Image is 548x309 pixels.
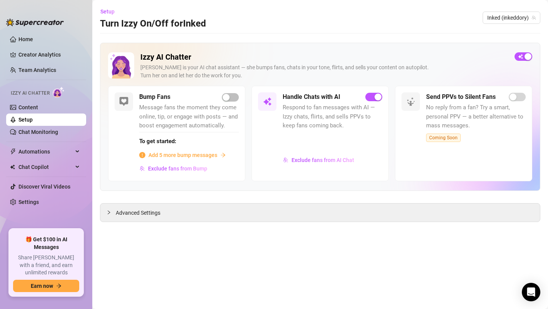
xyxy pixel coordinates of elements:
span: thunderbolt [10,149,16,155]
span: info-circle [139,152,145,158]
img: svg%3e [119,97,128,106]
span: Add 5 more bump messages [148,151,217,159]
a: Creator Analytics [18,48,80,61]
img: svg%3e [263,97,272,106]
a: Setup [18,117,33,123]
a: Team Analytics [18,67,56,73]
img: svg%3e [140,166,145,171]
img: svg%3e [406,97,415,106]
h2: Izzy AI Chatter [140,52,508,62]
button: Setup [100,5,121,18]
span: Exclude fans from AI Chat [291,157,354,163]
a: Chat Monitoring [18,129,58,135]
span: No reply from a fan? Try a smart, personal PPV — a better alternative to mass messages. [426,103,526,130]
h3: Turn Izzy On/Off for Inked [100,18,206,30]
span: Coming Soon [426,134,461,142]
button: Exclude fans from Bump [139,162,208,175]
span: Inked (inkeddory) [487,12,536,23]
span: team [531,15,536,20]
h5: Handle Chats with AI [283,92,340,102]
span: arrow-right [56,283,62,289]
span: Message fans the moment they come online, tip, or engage with posts — and boost engagement automa... [139,103,239,130]
button: Earn nowarrow-right [13,280,79,292]
a: Content [18,104,38,110]
span: collapsed [107,210,111,215]
a: Discover Viral Videos [18,184,70,190]
span: Setup [100,8,115,15]
img: AI Chatter [53,87,65,98]
img: Chat Copilot [10,164,15,170]
button: Exclude fans from AI Chat [283,154,355,166]
span: Exclude fans from Bump [148,165,207,172]
span: Izzy AI Chatter [11,90,50,97]
h5: Send PPVs to Silent Fans [426,92,496,102]
div: collapsed [107,208,116,217]
span: Respond to fan messages with AI — Izzy chats, flirts, and sells PPVs to keep fans coming back. [283,103,382,130]
a: Settings [18,199,39,205]
div: Open Intercom Messenger [522,283,540,301]
img: Izzy AI Chatter [108,52,134,79]
a: Home [18,36,33,42]
span: Share [PERSON_NAME] with a friend, and earn unlimited rewards [13,254,79,277]
span: arrow-right [220,152,226,158]
strong: To get started: [139,138,176,145]
span: Earn now [31,283,53,289]
img: logo-BBDzfeDw.svg [6,18,64,26]
span: Automations [18,145,73,158]
h5: Bump Fans [139,92,170,102]
img: svg%3e [283,157,288,163]
span: Advanced Settings [116,209,160,217]
div: [PERSON_NAME] is your AI chat assistant — she bumps fans, chats in your tone, flirts, and sells y... [140,63,508,80]
span: Chat Copilot [18,161,73,173]
span: 🎁 Get $100 in AI Messages [13,236,79,251]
